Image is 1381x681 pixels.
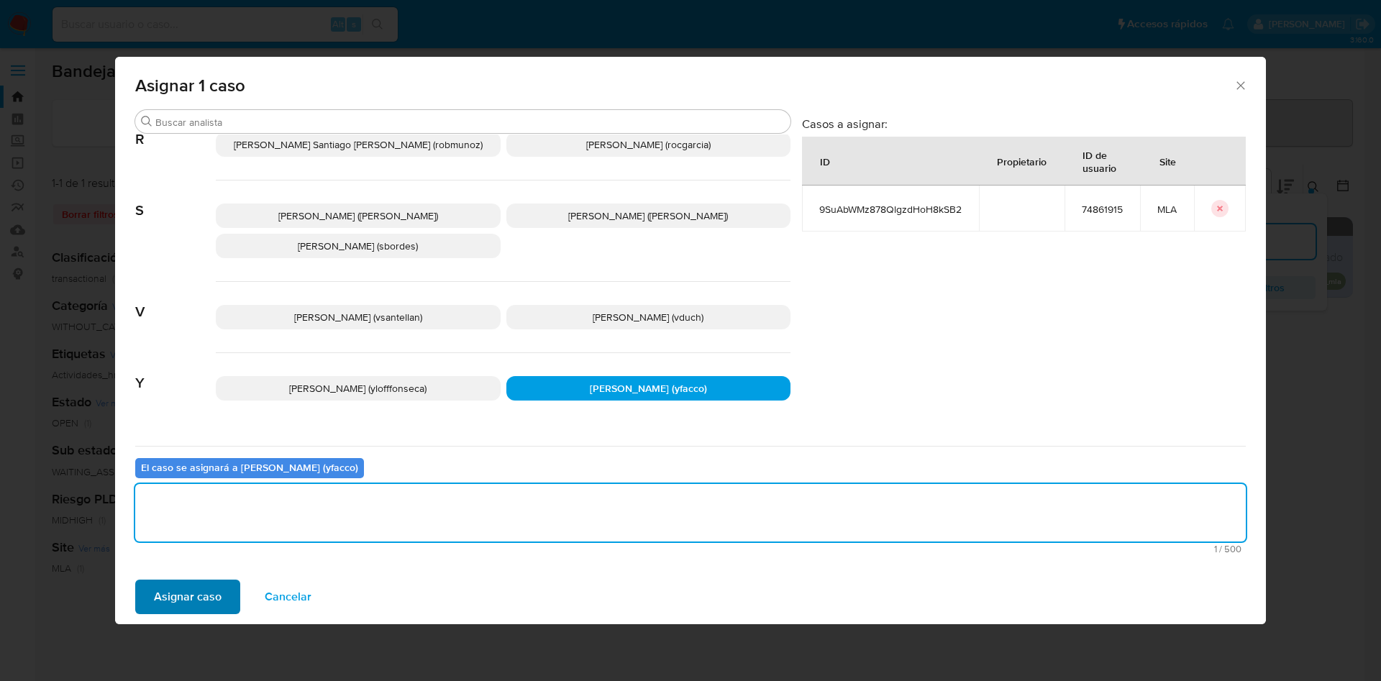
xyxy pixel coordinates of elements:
span: Y [135,353,216,392]
div: [PERSON_NAME] (yfacco) [506,376,791,401]
span: S [135,180,216,219]
b: El caso se asignará a [PERSON_NAME] (yfacco) [141,460,358,475]
button: Asignar caso [135,580,240,614]
span: Cancelar [265,581,311,613]
div: [PERSON_NAME] (vduch) [506,305,791,329]
span: V [135,282,216,321]
span: Asignar caso [154,581,222,613]
div: [PERSON_NAME] ([PERSON_NAME]) [216,204,501,228]
span: [PERSON_NAME] (yfacco) [590,381,707,396]
button: Cerrar ventana [1234,78,1246,91]
span: Máximo 500 caracteres [140,544,1241,554]
div: assign-modal [115,57,1266,624]
div: [PERSON_NAME] (ylofffonseca) [216,376,501,401]
input: Buscar analista [155,116,785,129]
span: [PERSON_NAME] (ylofffonseca) [289,381,427,396]
span: 74861915 [1082,203,1123,216]
div: [PERSON_NAME] Santiago [PERSON_NAME] (robmunoz) [216,132,501,157]
div: [PERSON_NAME] (sbordes) [216,234,501,258]
span: Asignar 1 caso [135,77,1234,94]
div: [PERSON_NAME] ([PERSON_NAME]) [506,204,791,228]
div: [PERSON_NAME] (vsantellan) [216,305,501,329]
span: [PERSON_NAME] ([PERSON_NAME]) [278,209,438,223]
div: Site [1142,144,1193,178]
span: [PERSON_NAME] (vduch) [593,310,703,324]
div: [PERSON_NAME] (rocgarcia) [506,132,791,157]
span: [PERSON_NAME] ([PERSON_NAME]) [568,209,728,223]
span: [PERSON_NAME] Santiago [PERSON_NAME] (robmunoz) [234,137,483,152]
span: [PERSON_NAME] (vsantellan) [294,310,422,324]
span: 9SuAbWMz878QlgzdHoH8kSB2 [819,203,962,216]
button: Cancelar [246,580,330,614]
button: icon-button [1211,200,1229,217]
span: [PERSON_NAME] (sbordes) [298,239,418,253]
div: ID de usuario [1065,137,1139,185]
button: Buscar [141,116,152,127]
span: [PERSON_NAME] (rocgarcia) [586,137,711,152]
div: Propietario [980,144,1064,178]
div: ID [803,144,847,178]
span: MLA [1157,203,1177,216]
h3: Casos a asignar: [802,116,1246,131]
